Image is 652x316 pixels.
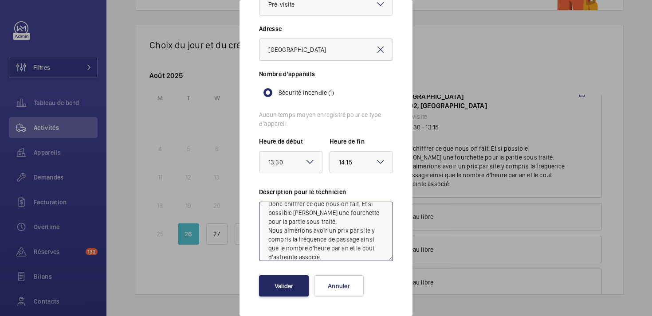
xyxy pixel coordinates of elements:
[259,187,393,196] label: Description pour le technicien
[330,137,393,146] label: Heure de fin
[259,275,309,296] button: Valider
[259,70,393,78] label: Nombre d'appareils
[314,275,364,296] button: Annuler
[259,24,393,33] label: Adresse
[259,39,393,61] input: Entrez l'adresse de la tâche
[268,1,295,8] span: Pré-visite
[259,110,393,128] p: Aucun temps moyen enregistré pour ce type d'appareil.
[259,137,322,146] label: Heure de début
[268,159,283,166] span: 13:30
[277,88,334,97] label: Sécurité incendie (1)
[339,159,352,166] span: 14:15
